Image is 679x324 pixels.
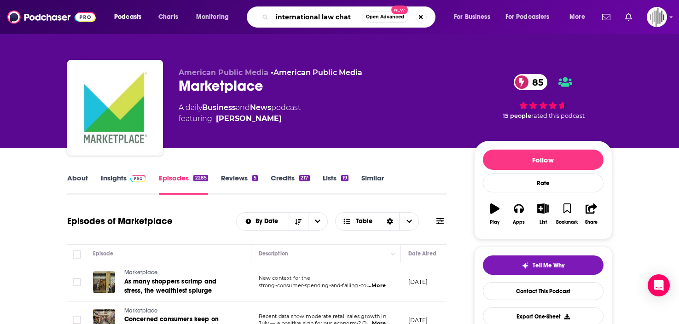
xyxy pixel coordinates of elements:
[540,220,547,225] div: List
[647,7,667,27] img: User Profile
[523,74,548,90] span: 85
[556,220,578,225] div: Bookmark
[158,11,178,23] span: Charts
[408,248,436,259] div: Date Aired
[193,175,208,181] div: 2285
[259,313,386,319] span: Recent data show moderate retail sales growth in
[366,15,404,19] span: Open Advanced
[236,212,328,231] h2: Choose List sort
[93,248,114,259] div: Episode
[221,174,258,195] a: Reviews5
[648,274,670,296] div: Open Intercom Messenger
[388,249,399,260] button: Column Actions
[179,68,268,77] span: American Public Media
[67,174,88,195] a: About
[124,277,235,295] a: As many shoppers scrimp and stress, the wealthiest splurge
[598,9,614,25] a: Show notifications dropdown
[579,197,603,231] button: Share
[514,74,548,90] a: 85
[621,9,636,25] a: Show notifications dropdown
[391,6,408,14] span: New
[380,213,399,230] div: Sort Direction
[454,11,490,23] span: For Business
[196,11,229,23] span: Monitoring
[507,197,531,231] button: Apps
[271,174,309,195] a: Credits217
[124,269,158,276] span: Marketplace
[483,150,604,170] button: Follow
[361,174,384,195] a: Similar
[159,174,208,195] a: Episodes2285
[152,10,184,24] a: Charts
[101,174,146,195] a: InsightsPodchaser Pro
[569,11,585,23] span: More
[237,218,289,225] button: open menu
[356,218,372,225] span: Table
[73,316,81,324] span: Toggle select row
[259,275,310,281] span: New context for the
[255,6,444,28] div: Search podcasts, credits, & more...
[124,307,158,314] span: Marketplace
[236,103,250,112] span: and
[647,7,667,27] button: Show profile menu
[367,282,386,289] span: ...More
[69,62,161,154] img: Marketplace
[490,220,499,225] div: Play
[124,269,235,277] a: Marketplace
[114,11,141,23] span: Podcasts
[108,10,153,24] button: open menu
[499,10,563,24] button: open menu
[483,174,604,192] div: Rate
[533,262,564,269] span: Tell Me Why
[483,197,507,231] button: Play
[130,175,146,182] img: Podchaser Pro
[483,282,604,300] a: Contact This Podcast
[252,175,258,181] div: 5
[255,218,281,225] span: By Date
[216,113,282,124] a: Kai Ryssdal
[483,255,604,275] button: tell me why sparkleTell Me Why
[202,103,236,112] a: Business
[474,68,612,125] div: 85 15 peoplerated this podcast
[179,113,301,124] span: featuring
[513,220,525,225] div: Apps
[259,248,288,259] div: Description
[73,278,81,286] span: Toggle select row
[250,103,271,112] a: News
[362,12,408,23] button: Open AdvancedNew
[299,175,309,181] div: 217
[531,112,585,119] span: rated this podcast
[259,282,367,289] span: strong-consumer-spending-and-falling-co
[335,212,419,231] button: Choose View
[308,213,327,230] button: open menu
[190,10,241,24] button: open menu
[272,10,362,24] input: Search podcasts, credits, & more...
[273,68,362,77] a: American Public Media
[408,278,428,286] p: [DATE]
[323,174,348,195] a: Lists19
[67,215,173,227] h1: Episodes of Marketplace
[585,220,598,225] div: Share
[503,112,531,119] span: 15 people
[447,10,502,24] button: open menu
[289,213,308,230] button: Sort Direction
[531,197,555,231] button: List
[124,307,235,315] a: Marketplace
[179,102,301,124] div: A daily podcast
[555,197,579,231] button: Bookmark
[522,262,529,269] img: tell me why sparkle
[647,7,667,27] span: Logged in as gpg2
[124,278,217,295] span: As many shoppers scrimp and stress, the wealthiest splurge
[341,175,348,181] div: 19
[408,316,428,324] p: [DATE]
[271,68,362,77] span: •
[505,11,550,23] span: For Podcasters
[7,8,96,26] img: Podchaser - Follow, Share and Rate Podcasts
[563,10,597,24] button: open menu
